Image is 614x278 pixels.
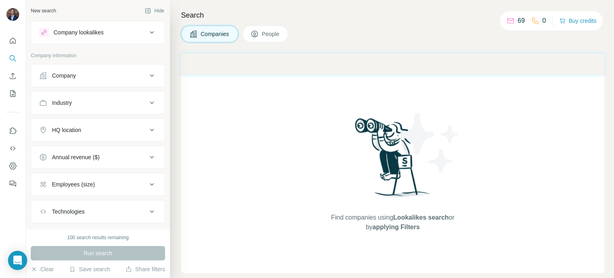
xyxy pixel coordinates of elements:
[139,5,170,17] button: Hide
[8,251,27,270] div: Open Intercom Messenger
[31,265,54,273] button: Clear
[6,124,19,138] button: Use Surfe on LinkedIn
[52,126,81,134] div: HQ location
[54,28,104,36] div: Company lookalikes
[351,116,435,205] img: Surfe Illustration - Woman searching with binoculars
[542,16,546,26] p: 0
[31,202,165,221] button: Technologies
[6,141,19,156] button: Use Surfe API
[393,107,465,179] img: Surfe Illustration - Stars
[126,265,165,273] button: Share filters
[6,69,19,83] button: Enrich CSV
[52,153,100,161] div: Annual revenue ($)
[52,72,76,80] div: Company
[52,208,85,216] div: Technologies
[329,213,457,232] span: Find companies using or by
[6,159,19,173] button: Dashboard
[52,99,72,107] div: Industry
[6,86,19,101] button: My lists
[6,8,19,21] img: Avatar
[31,7,56,14] div: New search
[31,66,165,85] button: Company
[6,176,19,191] button: Feedback
[67,234,129,241] div: 100 search results remaining
[31,93,165,112] button: Industry
[31,148,165,167] button: Annual revenue ($)
[31,175,165,194] button: Employees (size)
[559,15,596,26] button: Buy credits
[262,30,280,38] span: People
[6,34,19,48] button: Quick start
[52,180,95,188] div: Employees (size)
[6,51,19,66] button: Search
[181,54,604,75] iframe: Banner
[69,265,110,273] button: Save search
[31,120,165,140] button: HQ location
[181,10,604,21] h4: Search
[31,23,165,42] button: Company lookalikes
[373,224,420,230] span: applying Filters
[201,30,230,38] span: Companies
[31,52,165,59] p: Company information
[393,214,449,221] span: Lookalikes search
[518,16,525,26] p: 69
